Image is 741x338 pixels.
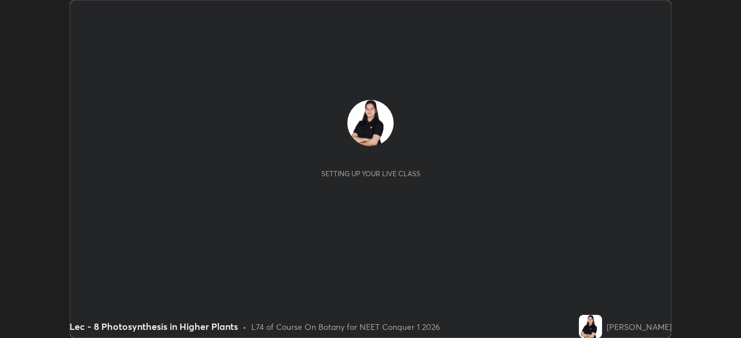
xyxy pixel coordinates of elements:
div: L74 of Course On Botany for NEET Conquer 1 2026 [251,321,440,333]
img: f4a5c7a436c14979aac81bfcec30b095.jpg [579,315,602,338]
img: f4a5c7a436c14979aac81bfcec30b095.jpg [347,100,394,146]
div: Setting up your live class [321,169,420,178]
div: Lec - 8 Photosynthesis in Higher Plants [69,320,238,333]
div: [PERSON_NAME] [607,321,672,333]
div: • [243,321,247,333]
